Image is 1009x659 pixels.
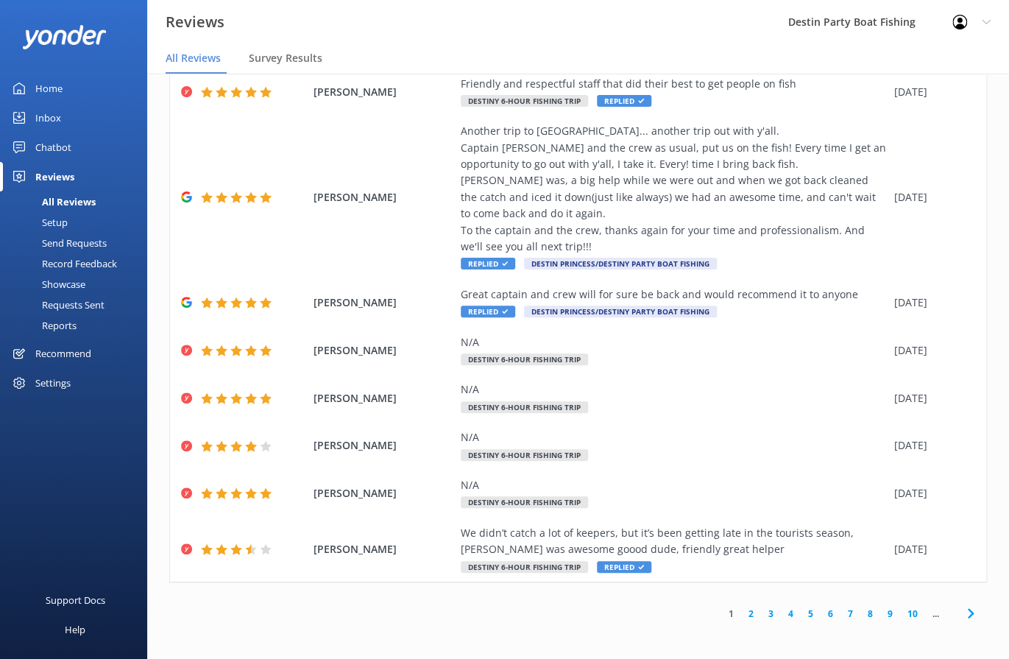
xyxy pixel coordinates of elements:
[894,485,968,501] div: [DATE]
[35,339,91,368] div: Recommend
[860,607,880,621] a: 8
[314,485,453,501] span: [PERSON_NAME]
[9,295,105,315] div: Requests Sent
[166,51,221,66] span: All Reviews
[9,233,107,253] div: Send Requests
[461,123,887,255] div: Another trip to [GEOGRAPHIC_DATA]... another trip out with y'all. Captain [PERSON_NAME] and the c...
[524,306,717,317] span: Destin Princess/Destiny Party Boat Fishing
[9,315,147,336] a: Reports
[9,191,147,212] a: All Reviews
[880,607,900,621] a: 9
[461,449,588,461] span: Destiny 6-Hour Fishing Trip
[249,51,322,66] span: Survey Results
[9,253,147,274] a: Record Feedback
[314,390,453,406] span: [PERSON_NAME]
[900,607,925,621] a: 10
[9,233,147,253] a: Send Requests
[35,133,71,162] div: Chatbot
[840,607,860,621] a: 7
[461,561,588,573] span: Destiny 6-Hour Fishing Trip
[461,306,515,317] span: Replied
[461,353,588,365] span: Destiny 6-Hour Fishing Trip
[461,525,887,558] div: We didn’t catch a lot of keepers, but it’s been getting late in the tourists season, [PERSON_NAME...
[461,401,588,413] span: Destiny 6-Hour Fishing Trip
[9,212,68,233] div: Setup
[35,162,74,191] div: Reviews
[781,607,801,621] a: 4
[801,607,821,621] a: 5
[461,334,887,350] div: N/A
[9,253,117,274] div: Record Feedback
[461,286,887,303] div: Great captain and crew will for sure be back and would recommend it to anyone
[35,368,71,398] div: Settings
[925,607,946,621] span: ...
[461,76,887,92] div: Friendly and respectful staff that did their best to get people on fish
[894,390,968,406] div: [DATE]
[597,561,651,573] span: Replied
[461,496,588,508] span: Destiny 6-Hour Fishing Trip
[894,342,968,359] div: [DATE]
[461,477,887,493] div: N/A
[46,585,105,615] div: Support Docs
[761,607,781,621] a: 3
[9,315,77,336] div: Reports
[9,274,147,295] a: Showcase
[721,607,741,621] a: 1
[461,429,887,445] div: N/A
[9,295,147,315] a: Requests Sent
[166,10,224,34] h3: Reviews
[314,84,453,100] span: [PERSON_NAME]
[314,541,453,557] span: [PERSON_NAME]
[597,95,651,107] span: Replied
[314,189,453,205] span: [PERSON_NAME]
[741,607,761,621] a: 2
[35,74,63,103] div: Home
[894,437,968,454] div: [DATE]
[894,295,968,311] div: [DATE]
[461,258,515,269] span: Replied
[65,615,85,644] div: Help
[314,342,453,359] span: [PERSON_NAME]
[9,274,85,295] div: Showcase
[461,95,588,107] span: Destiny 6-Hour Fishing Trip
[461,381,887,398] div: N/A
[22,25,107,49] img: yonder-white-logo.png
[9,191,96,212] div: All Reviews
[314,295,453,311] span: [PERSON_NAME]
[524,258,717,269] span: Destin Princess/Destiny Party Boat Fishing
[35,103,61,133] div: Inbox
[821,607,840,621] a: 6
[9,212,147,233] a: Setup
[894,541,968,557] div: [DATE]
[314,437,453,454] span: [PERSON_NAME]
[894,84,968,100] div: [DATE]
[894,189,968,205] div: [DATE]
